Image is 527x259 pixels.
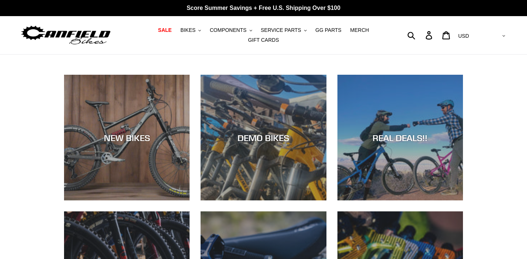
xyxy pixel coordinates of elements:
span: BIKES [180,27,195,33]
span: COMPONENTS [210,27,246,33]
a: DEMO BIKES [201,75,326,200]
a: GIFT CARDS [244,35,283,45]
button: SERVICE PARTS [257,25,310,35]
div: NEW BIKES [64,132,190,143]
img: Canfield Bikes [20,24,112,47]
a: SALE [154,25,175,35]
a: NEW BIKES [64,75,190,200]
span: GIFT CARDS [248,37,279,43]
span: SALE [158,27,172,33]
input: Search [411,27,430,43]
span: GG PARTS [315,27,341,33]
span: MERCH [350,27,369,33]
button: BIKES [177,25,205,35]
a: GG PARTS [312,25,345,35]
a: REAL DEALS!! [337,75,463,200]
a: MERCH [347,25,373,35]
button: COMPONENTS [206,25,255,35]
div: DEMO BIKES [201,132,326,143]
div: REAL DEALS!! [337,132,463,143]
span: SERVICE PARTS [261,27,301,33]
